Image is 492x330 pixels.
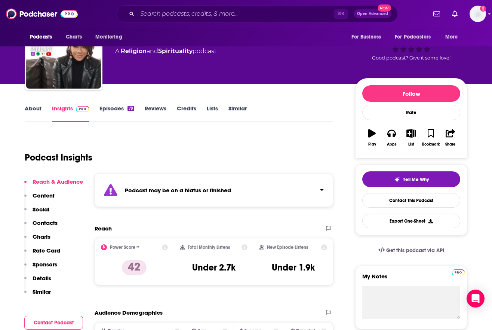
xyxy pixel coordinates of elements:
[33,233,50,240] p: Charts
[33,178,83,185] p: Reach & Audience
[110,245,139,250] h2: Power Score™
[467,290,485,308] div: Open Intercom Messenger
[24,316,83,330] button: Contact Podcast
[272,262,315,273] h3: Under 1.9k
[394,177,400,183] img: tell me why sparkle
[24,178,83,192] button: Reach & Audience
[25,30,62,44] button: open menu
[351,32,381,42] span: For Business
[362,85,460,102] button: Follow
[372,55,451,61] span: Good podcast? Give it some love!
[147,48,158,55] span: and
[430,7,443,20] a: Show notifications dropdown
[61,30,86,44] a: Charts
[66,32,82,42] span: Charts
[24,275,51,288] button: Details
[25,152,92,163] h1: Podcast Insights
[228,105,247,122] a: Similar
[408,142,414,147] div: List
[346,30,390,44] button: open menu
[402,124,421,151] button: List
[125,187,231,194] strong: Podcast may be on a hiatus or finished
[362,105,460,120] div: Rate
[25,105,41,122] a: About
[445,142,455,147] div: Share
[362,273,460,286] label: My Notes
[24,192,55,206] button: Content
[403,177,429,183] span: Tell Me Why
[452,268,465,275] a: Pro website
[6,7,78,21] img: Podchaser - Follow, Share and Rate Podcasts
[24,206,49,220] button: Social
[90,30,132,44] button: open menu
[117,5,398,22] div: Search podcasts, credits, & more...
[188,245,230,250] h2: Total Monthly Listens
[378,4,391,12] span: New
[470,6,486,22] button: Show profile menu
[33,275,51,282] p: Details
[440,30,467,44] button: open menu
[95,32,122,42] span: Monitoring
[30,32,52,42] span: Podcasts
[386,247,444,254] span: Get this podcast via API
[368,142,376,147] div: Play
[362,171,460,187] button: tell me why sparkleTell Me Why
[95,174,333,207] section: Click to expand status details
[33,247,60,254] p: Rate Card
[421,124,440,151] button: Bookmark
[267,245,308,250] h2: New Episode Listens
[127,106,134,111] div: 79
[387,142,397,147] div: Apps
[470,6,486,22] span: Logged in as shcarlos
[470,6,486,22] img: User Profile
[362,214,460,228] button: Export One-Sheet
[395,32,431,42] span: For Podcasters
[145,105,166,122] a: Reviews
[362,124,382,151] button: Play
[95,225,112,232] h2: Reach
[445,32,458,42] span: More
[390,30,442,44] button: open menu
[362,193,460,208] a: Contact This Podcast
[95,309,163,316] h2: Audience Demographics
[441,124,460,151] button: Share
[33,192,55,199] p: Content
[121,48,147,55] a: Religion
[192,262,236,273] h3: Under 2.7k
[24,247,60,261] button: Rate Card
[24,233,50,247] button: Charts
[334,9,348,19] span: ⌘ K
[24,288,51,302] button: Similar
[158,48,193,55] a: Spirituality
[24,219,58,233] button: Contacts
[76,106,89,112] img: Podchaser Pro
[26,14,101,89] img: The Jada Edwards Podcast
[372,241,450,260] a: Get this podcast via API
[24,261,57,275] button: Sponsors
[449,7,461,20] a: Show notifications dropdown
[33,219,58,226] p: Contacts
[33,206,49,213] p: Social
[354,9,391,18] button: Open AdvancedNew
[177,105,196,122] a: Credits
[33,261,57,268] p: Sponsors
[115,47,216,56] div: A podcast
[33,288,51,295] p: Similar
[52,105,89,122] a: InsightsPodchaser Pro
[207,105,218,122] a: Lists
[122,260,147,275] p: 42
[382,124,401,151] button: Apps
[480,6,486,12] svg: Add a profile image
[422,142,440,147] div: Bookmark
[357,12,388,16] span: Open Advanced
[99,105,134,122] a: Episodes79
[137,8,334,20] input: Search podcasts, credits, & more...
[452,269,465,275] img: Podchaser Pro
